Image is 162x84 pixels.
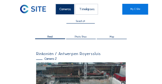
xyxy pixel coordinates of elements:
span: Photo Show [75,36,87,38]
div: Timelapses [75,4,98,15]
span: Feed [48,36,52,38]
a: My C-Site [122,4,148,15]
div: Camera 2 [36,57,126,60]
a: C-SITE Logo [20,4,31,15]
div: Cameras [56,4,74,15]
span: Map [110,36,114,38]
div: Rinkoniën / Antwerpen Royerssluis [36,52,126,56]
img: C-SITE Logo [20,5,46,13]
